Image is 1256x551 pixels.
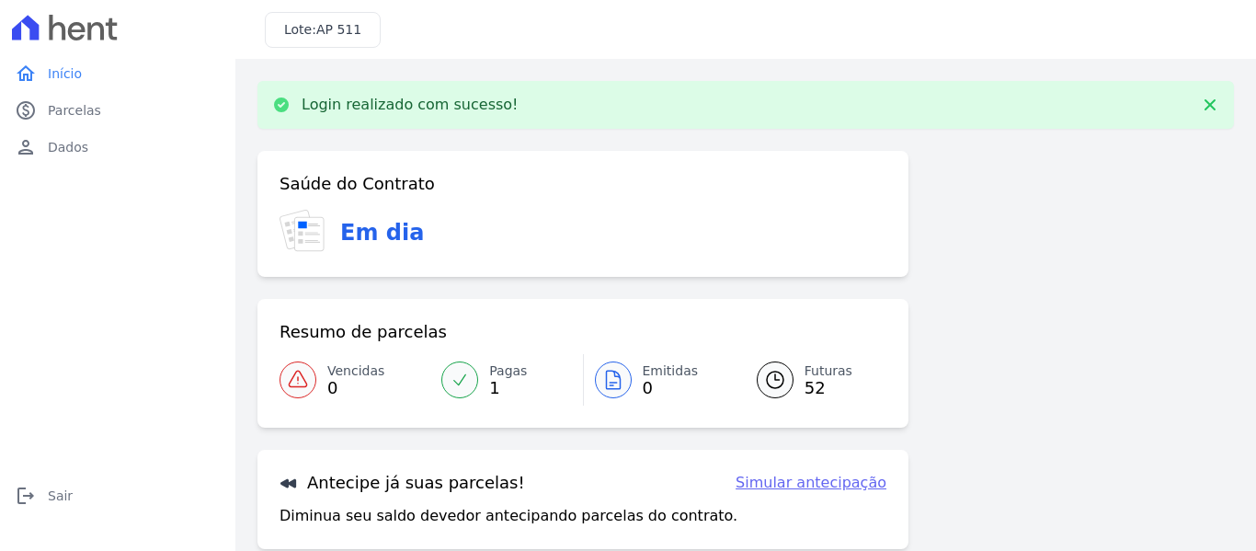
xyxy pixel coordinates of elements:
i: person [15,136,37,158]
span: AP 511 [316,22,361,37]
h3: Lote: [284,20,361,40]
span: Emitidas [643,362,699,381]
span: 1 [489,381,527,396]
h3: Em dia [340,216,424,249]
i: home [15,63,37,85]
p: Login realizado com sucesso! [302,96,519,114]
span: Parcelas [48,101,101,120]
a: Simular antecipação [736,472,886,494]
span: Sair [48,487,73,505]
a: homeInício [7,55,228,92]
span: 0 [643,381,699,396]
span: Dados [48,138,88,156]
span: 0 [327,381,384,396]
a: logoutSair [7,477,228,514]
a: Vencidas 0 [280,354,430,406]
p: Diminua seu saldo devedor antecipando parcelas do contrato. [280,505,737,527]
span: Vencidas [327,362,384,381]
span: Início [48,64,82,83]
span: Pagas [489,362,527,381]
a: Emitidas 0 [584,354,735,406]
a: Futuras 52 [735,354,886,406]
i: logout [15,485,37,507]
span: Futuras [805,362,852,381]
h3: Resumo de parcelas [280,321,447,343]
span: 52 [805,381,852,396]
h3: Antecipe já suas parcelas! [280,472,525,494]
a: paidParcelas [7,92,228,129]
h3: Saúde do Contrato [280,173,435,195]
a: personDados [7,129,228,166]
a: Pagas 1 [430,354,582,406]
i: paid [15,99,37,121]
